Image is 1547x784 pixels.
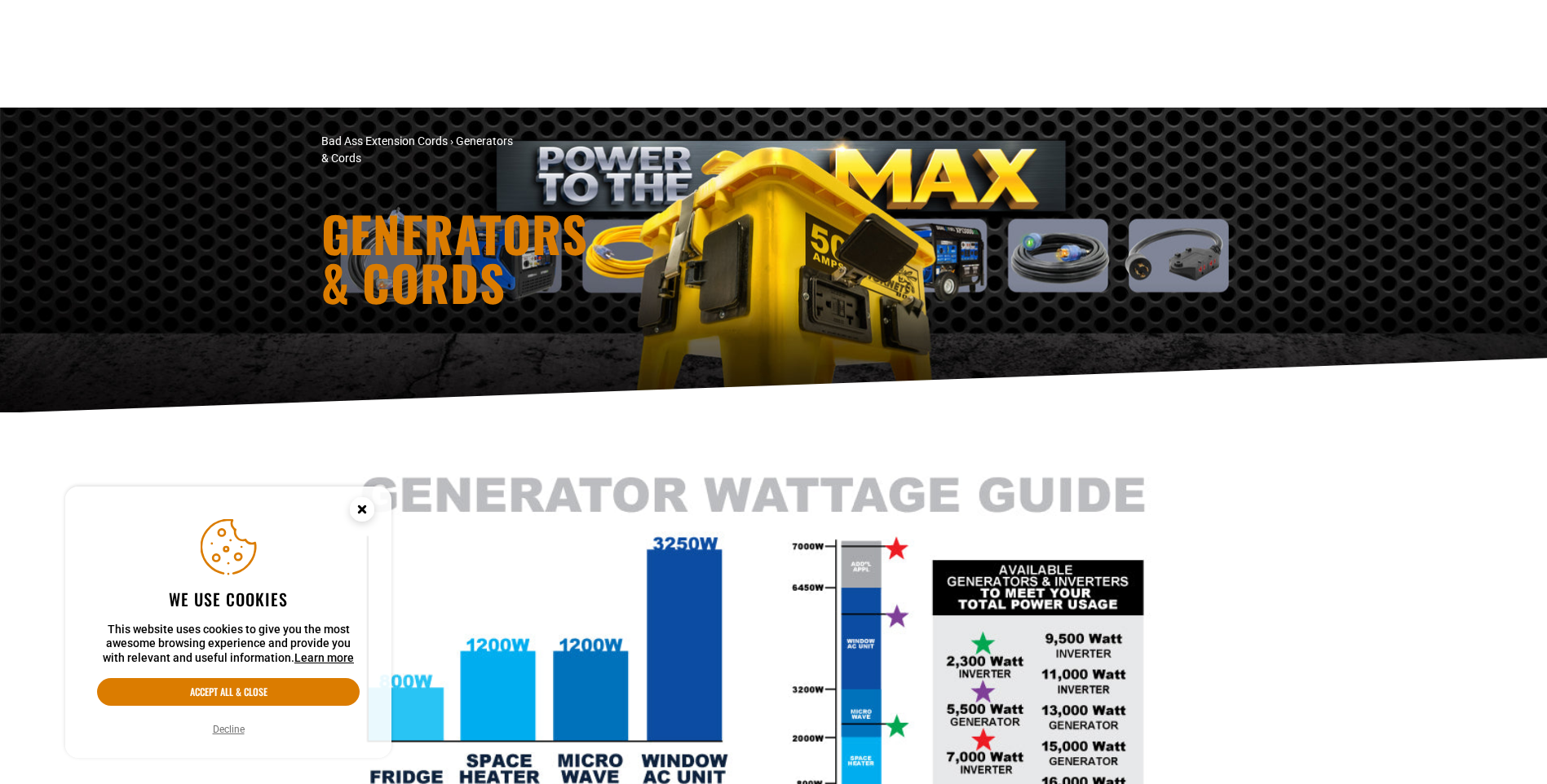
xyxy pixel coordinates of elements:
[321,133,917,167] nav: breadcrumbs
[97,678,360,706] button: Accept all & close
[208,721,250,738] button: Decline
[65,487,391,759] aside: Cookie Consent
[321,134,448,148] a: Bad Ass Extension Cords
[294,651,354,664] a: Learn more
[450,134,453,148] span: ›
[321,209,917,306] h1: Generators & Cords
[97,588,360,610] h2: We use cookies
[97,623,360,666] p: This website uses cookies to give you the most awesome browsing experience and provide you with r...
